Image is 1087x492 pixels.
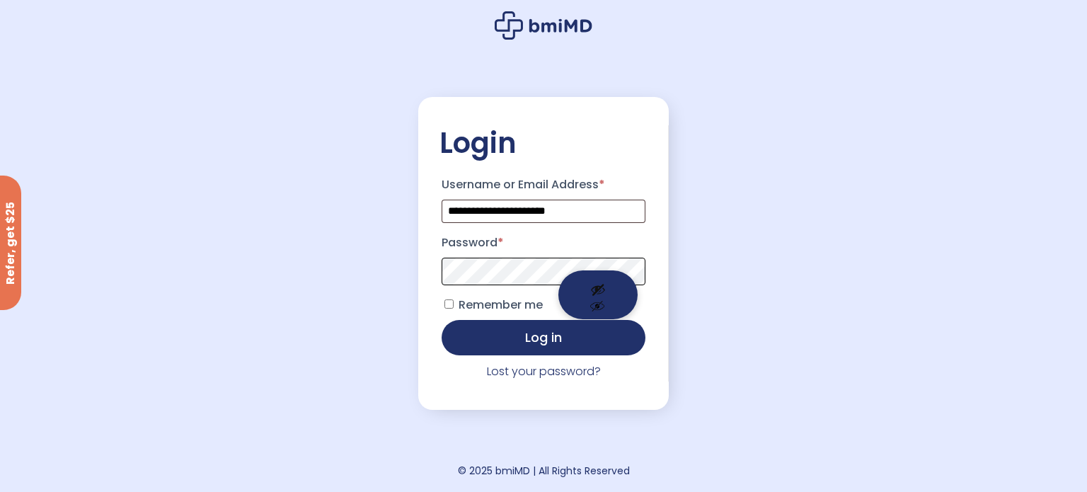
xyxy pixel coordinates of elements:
[439,125,648,161] h2: Login
[442,320,645,355] button: Log in
[458,461,630,481] div: © 2025 bmiMD | All Rights Reserved
[487,363,601,379] a: Lost your password?
[444,299,454,309] input: Remember me
[442,231,645,254] label: Password
[459,297,543,313] span: Remember me
[442,173,645,196] label: Username or Email Address
[558,270,638,319] button: Show password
